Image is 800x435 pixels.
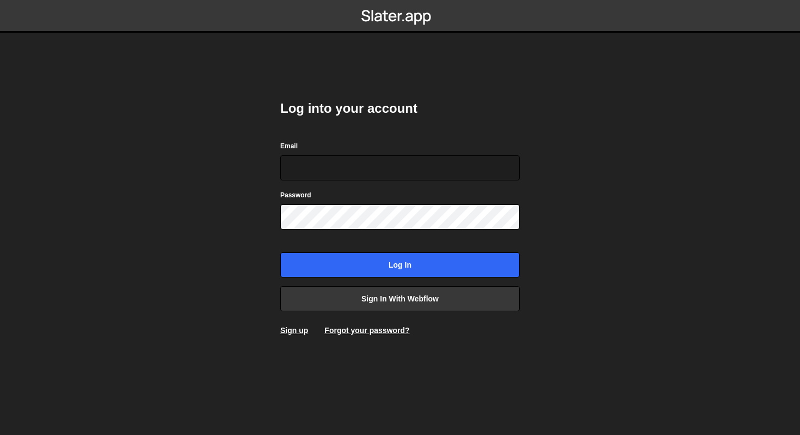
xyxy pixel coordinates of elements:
label: Password [280,190,311,201]
a: Sign in with Webflow [280,286,520,311]
a: Sign up [280,326,308,335]
h2: Log into your account [280,100,520,117]
a: Forgot your password? [324,326,409,335]
input: Log in [280,252,520,277]
label: Email [280,141,298,152]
